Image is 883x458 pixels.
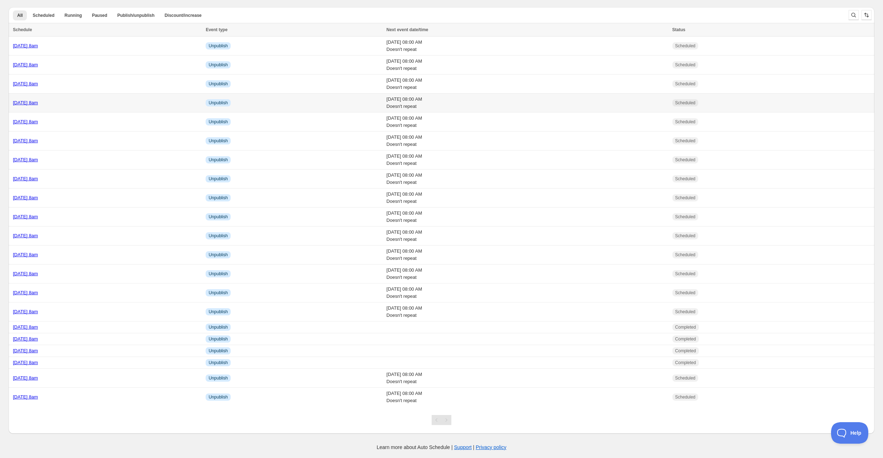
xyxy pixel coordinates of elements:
span: Completed [675,324,696,330]
span: Scheduled [675,138,696,144]
span: Scheduled [675,100,696,106]
span: Scheduled [675,43,696,49]
a: [DATE] 8am [13,62,38,67]
span: Scheduled [33,13,54,18]
a: [DATE] 8am [13,43,38,48]
span: Scheduled [675,290,696,296]
a: [DATE] 8am [13,100,38,105]
a: [DATE] 8am [13,375,38,381]
td: [DATE] 08:00 AM Doesn't repeat [384,207,670,226]
span: Event type [206,27,227,32]
td: [DATE] 08:00 AM Doesn't repeat [384,302,670,321]
td: [DATE] 08:00 AM Doesn't repeat [384,113,670,132]
span: Unpublish [208,336,227,342]
span: Unpublish [208,252,227,258]
button: Sort the results [862,10,872,20]
span: Completed [675,348,696,354]
span: Unpublish [208,271,227,277]
span: Unpublish [208,157,227,163]
span: Unpublish [208,81,227,87]
a: [DATE] 8am [13,214,38,219]
span: Status [672,27,686,32]
a: [DATE] 8am [13,233,38,238]
span: Unpublish [208,100,227,106]
a: [DATE] 8am [13,81,38,86]
span: Unpublish [208,119,227,125]
span: Scheduled [675,309,696,315]
td: [DATE] 08:00 AM Doesn't repeat [384,132,670,151]
a: Support [454,444,472,450]
td: [DATE] 08:00 AM Doesn't repeat [384,388,670,407]
td: [DATE] 08:00 AM Doesn't repeat [384,170,670,189]
span: Unpublish [208,290,227,296]
span: Unpublish [208,176,227,182]
td: [DATE] 08:00 AM Doesn't repeat [384,37,670,56]
span: Scheduled [675,233,696,239]
span: Unpublish [208,348,227,354]
a: [DATE] 8am [13,336,38,342]
a: [DATE] 8am [13,394,38,400]
span: Unpublish [208,195,227,201]
p: Learn more about Auto Schedule | | [376,444,506,451]
span: Publish/unpublish [117,13,154,18]
a: [DATE] 8am [13,176,38,181]
td: [DATE] 08:00 AM Doesn't repeat [384,245,670,264]
a: [DATE] 8am [13,290,38,295]
span: Next event date/time [387,27,428,32]
a: [DATE] 8am [13,348,38,353]
a: Privacy policy [476,444,507,450]
td: [DATE] 08:00 AM Doesn't repeat [384,94,670,113]
td: [DATE] 08:00 AM Doesn't repeat [384,56,670,75]
a: [DATE] 8am [13,324,38,330]
span: Scheduled [675,195,696,201]
a: [DATE] 8am [13,138,38,143]
a: [DATE] 8am [13,119,38,124]
span: Scheduled [675,394,696,400]
span: All [17,13,23,18]
span: Scheduled [675,81,696,87]
a: [DATE] 8am [13,157,38,162]
span: Paused [92,13,107,18]
span: Completed [675,360,696,366]
a: [DATE] 8am [13,309,38,314]
td: [DATE] 08:00 AM Doesn't repeat [384,226,670,245]
span: Running [64,13,82,18]
span: Discount/increase [164,13,201,18]
span: Scheduled [675,271,696,277]
td: [DATE] 08:00 AM Doesn't repeat [384,75,670,94]
span: Unpublish [208,360,227,366]
span: Scheduled [675,214,696,220]
span: Unpublish [208,394,227,400]
span: Scheduled [675,62,696,68]
td: [DATE] 08:00 AM Doesn't repeat [384,283,670,302]
span: Unpublish [208,214,227,220]
span: Scheduled [675,375,696,381]
a: [DATE] 8am [13,195,38,200]
iframe: Toggle Customer Support [831,422,869,444]
a: [DATE] 8am [13,360,38,365]
span: Completed [675,336,696,342]
span: Unpublish [208,233,227,239]
span: Unpublish [208,309,227,315]
span: Unpublish [208,375,227,381]
span: Schedule [13,27,32,32]
span: Scheduled [675,176,696,182]
span: Scheduled [675,157,696,163]
span: Scheduled [675,119,696,125]
td: [DATE] 08:00 AM Doesn't repeat [384,151,670,170]
button: Search and filter results [849,10,859,20]
a: [DATE] 8am [13,271,38,276]
nav: Pagination [432,415,451,425]
td: [DATE] 08:00 AM Doesn't repeat [384,264,670,283]
span: Unpublish [208,62,227,68]
a: [DATE] 8am [13,252,38,257]
span: Unpublish [208,43,227,49]
span: Unpublish [208,138,227,144]
span: Scheduled [675,252,696,258]
td: [DATE] 08:00 AM Doesn't repeat [384,189,670,207]
span: Unpublish [208,324,227,330]
td: [DATE] 08:00 AM Doesn't repeat [384,369,670,388]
